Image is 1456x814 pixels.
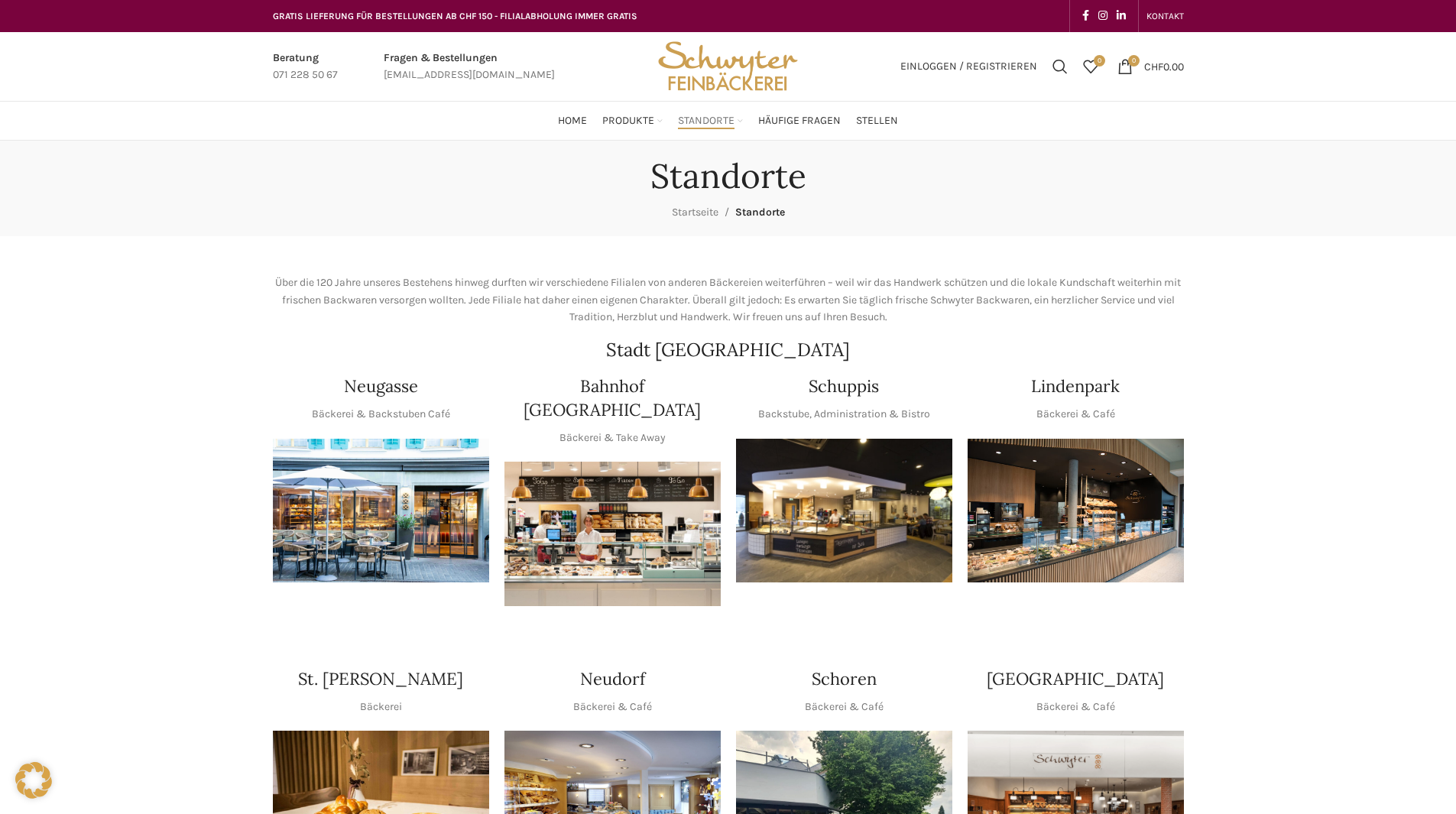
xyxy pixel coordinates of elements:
span: Home [558,114,587,128]
a: 0 [1075,51,1106,82]
p: Bäckerei & Take Away [559,430,666,446]
h4: Lindenpark [1031,375,1120,398]
a: Instagram social link [1094,5,1112,27]
p: Backstube, Administration & Bistro [758,406,930,423]
img: Bahnhof St. Gallen [504,462,721,606]
span: CHF [1144,60,1163,73]
h4: Neudorf [580,667,645,691]
span: Standorte [678,114,734,128]
p: Über die 120 Jahre unseres Bestehens hinweg durften wir verschiedene Filialen von anderen Bäckere... [273,274,1184,326]
h4: [GEOGRAPHIC_DATA] [987,667,1164,691]
h4: St. [PERSON_NAME] [298,667,463,691]
h1: Standorte [650,156,806,196]
a: KONTAKT [1146,1,1184,31]
span: Standorte [735,206,785,219]
h4: Schuppis [809,375,879,398]
div: Secondary navigation [1139,1,1192,31]
img: 150130-Schwyter-013 [736,439,952,583]
a: Linkedin social link [1112,5,1130,27]
a: Produkte [602,105,663,136]
p: Bäckerei [360,699,402,715]
span: Häufige Fragen [758,114,841,128]
bdi: 0.00 [1144,60,1184,73]
span: Produkte [602,114,654,128]
img: 017-e1571925257345 [968,439,1184,583]
h4: Schoren [812,667,877,691]
div: Meine Wunschliste [1075,51,1106,82]
span: KONTAKT [1146,11,1184,21]
img: Neugasse [273,439,489,583]
h4: Bahnhof [GEOGRAPHIC_DATA] [504,375,721,422]
a: Startseite [672,206,718,219]
a: Einloggen / Registrieren [893,51,1045,82]
span: 0 [1128,55,1140,66]
a: 0 CHF0.00 [1110,51,1192,82]
p: Bäckerei & Café [573,699,652,715]
a: Infobox link [384,50,555,84]
h4: Neugasse [344,375,418,398]
a: Infobox link [273,50,338,84]
span: Einloggen / Registrieren [900,61,1037,72]
a: Suchen [1045,51,1075,82]
a: Facebook social link [1078,5,1094,27]
a: Häufige Fragen [758,105,841,136]
h2: Stadt [GEOGRAPHIC_DATA] [273,341,1184,359]
span: Stellen [856,114,898,128]
a: Stellen [856,105,898,136]
span: 0 [1094,55,1105,66]
span: GRATIS LIEFERUNG FÜR BESTELLUNGEN AB CHF 150 - FILIALABHOLUNG IMMER GRATIS [273,11,637,21]
a: Home [558,105,587,136]
p: Bäckerei & Café [1036,406,1115,423]
a: Standorte [678,105,743,136]
p: Bäckerei & Café [1036,699,1115,715]
p: Bäckerei & Backstuben Café [312,406,450,423]
p: Bäckerei & Café [805,699,884,715]
a: Site logo [653,59,803,72]
img: Bäckerei Schwyter [653,32,803,101]
div: Main navigation [265,105,1192,136]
